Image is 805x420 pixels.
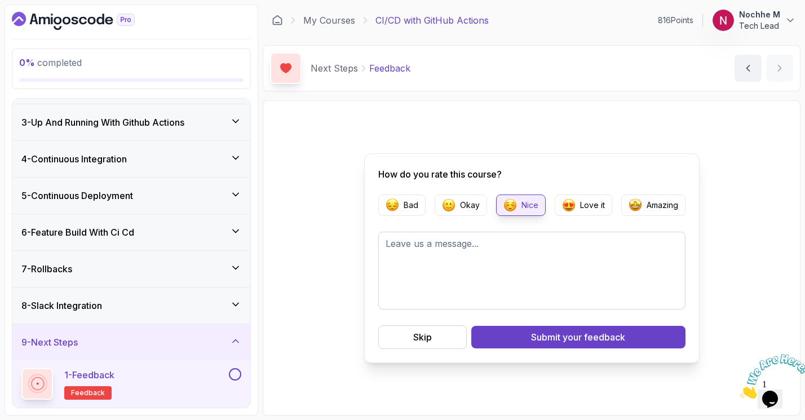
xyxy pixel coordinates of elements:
[413,330,432,344] div: Skip
[12,288,250,324] button: 8-Slack Integration
[531,330,625,344] div: Submit
[21,335,78,349] h3: 9 - Next Steps
[19,57,82,68] span: completed
[404,200,418,211] p: Bad
[580,200,605,211] p: Love it
[21,189,133,202] h3: 5 - Continuous Deployment
[21,226,134,239] h3: 6 - Feature Build With Ci Cd
[272,15,283,26] a: Dashboard
[766,55,793,82] button: next content
[21,368,241,400] button: 1-Feedbackfeedback
[503,198,517,212] img: Feedback Emojie
[5,5,74,49] img: Chat attention grabber
[658,15,693,26] p: 816 Points
[21,116,184,129] h3: 3 - Up And Running With Github Actions
[375,14,489,27] p: CI/CD with GitHub Actions
[12,104,250,140] button: 3-Up And Running With Github Actions
[562,198,576,212] img: Feedback Emojie
[460,200,480,211] p: Okay
[739,20,780,32] p: Tech Lead
[521,200,538,211] p: Nice
[435,194,487,216] button: Feedback EmojieOkay
[303,14,355,27] a: My Courses
[12,12,161,30] a: Dashboard
[621,194,685,216] button: Feedback EmojieAmazing
[21,262,72,276] h3: 7 - Rollbacks
[739,9,780,20] p: Nochhe M
[12,251,250,287] button: 7-Rollbacks
[71,388,105,397] span: feedback
[64,368,114,382] p: 1 - Feedback
[19,57,35,68] span: 0 %
[12,141,250,177] button: 4-Continuous Integration
[442,198,455,212] img: Feedback Emojie
[496,194,546,216] button: Feedback EmojieNice
[713,10,734,31] img: user profile image
[735,55,762,82] button: previous content
[21,152,127,166] h3: 4 - Continuous Integration
[386,198,399,212] img: Feedback Emojie
[555,194,612,216] button: Feedback EmojieLove it
[629,198,642,212] img: Feedback Emojie
[647,200,678,211] p: Amazing
[735,350,805,403] iframe: chat widget
[12,178,250,214] button: 5-Continuous Deployment
[5,5,9,14] span: 1
[378,167,685,181] p: How do you rate this course?
[471,326,685,348] button: Submit your feedback
[12,214,250,250] button: 6-Feature Build With Ci Cd
[712,9,796,32] button: user profile imageNochhe MTech Lead
[369,61,410,75] p: Feedback
[311,61,358,75] p: Next Steps
[378,194,426,216] button: Feedback EmojieBad
[563,330,625,344] span: your feedback
[21,299,102,312] h3: 8 - Slack Integration
[378,325,467,349] button: Skip
[12,324,250,360] button: 9-Next Steps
